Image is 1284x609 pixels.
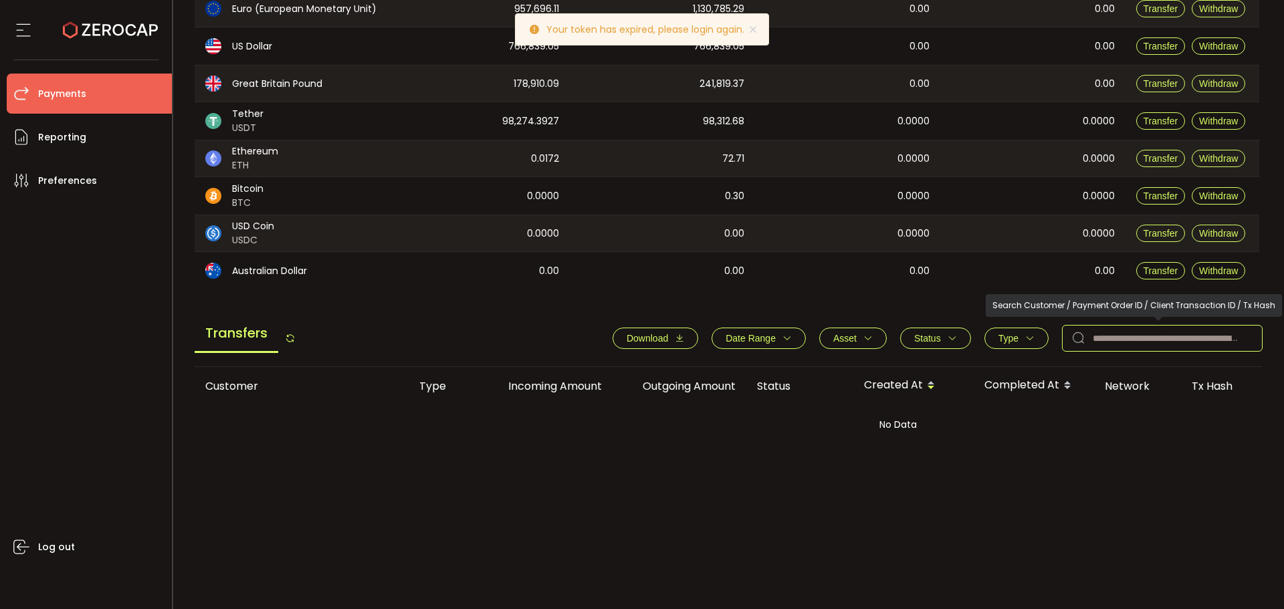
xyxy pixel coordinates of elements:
[479,378,613,394] div: Incoming Amount
[613,328,698,349] button: Download
[1095,263,1115,279] span: 0.00
[1199,191,1238,201] span: Withdraw
[527,226,559,241] span: 0.0000
[205,225,221,241] img: usdc_portfolio.svg
[1083,189,1115,204] span: 0.0000
[502,114,559,129] span: 98,274.3927
[232,144,278,158] span: Ethereum
[205,113,221,129] img: usdt_portfolio.svg
[627,333,668,344] span: Download
[613,378,746,394] div: Outgoing Amount
[1199,78,1238,89] span: Withdraw
[232,182,263,196] span: Bitcoin
[531,151,559,166] span: 0.0172
[1136,112,1186,130] button: Transfer
[38,84,86,104] span: Payments
[205,263,221,279] img: aud_portfolio.svg
[1136,262,1186,279] button: Transfer
[700,76,744,92] span: 241,819.37
[724,263,744,279] span: 0.00
[232,233,274,247] span: USDC
[1144,78,1178,89] span: Transfer
[909,1,930,17] span: 0.00
[409,378,479,394] div: Type
[514,1,559,17] span: 957,696.11
[897,189,930,204] span: 0.0000
[703,114,744,129] span: 98,312.68
[38,537,75,557] span: Log out
[712,328,806,349] button: Date Range
[1136,225,1186,242] button: Transfer
[232,264,307,278] span: Australian Dollar
[205,150,221,166] img: eth_portfolio.svg
[1144,41,1178,51] span: Transfer
[508,39,559,54] span: 766,839.05
[1136,187,1186,205] button: Transfer
[1144,265,1178,276] span: Transfer
[232,107,263,121] span: Tether
[897,226,930,241] span: 0.0000
[1192,37,1245,55] button: Withdraw
[1192,112,1245,130] button: Withdraw
[546,25,755,34] p: Your token has expired, please login again.
[1199,41,1238,51] span: Withdraw
[1128,465,1284,609] iframe: Chat Widget
[909,76,930,92] span: 0.00
[232,2,377,16] span: Euro (European Monetary Unit)
[1083,151,1115,166] span: 0.0000
[232,196,263,210] span: BTC
[1192,187,1245,205] button: Withdraw
[693,39,744,54] span: 766,839.05
[195,315,278,353] span: Transfers
[1083,226,1115,241] span: 0.0000
[1083,114,1115,129] span: 0.0000
[1144,228,1178,239] span: Transfer
[1199,3,1238,14] span: Withdraw
[897,151,930,166] span: 0.0000
[1192,150,1245,167] button: Withdraw
[853,374,974,397] div: Created At
[909,39,930,54] span: 0.00
[900,328,971,349] button: Status
[998,333,1019,344] span: Type
[725,189,744,204] span: 0.30
[539,263,559,279] span: 0.00
[974,374,1094,397] div: Completed At
[833,333,857,344] span: Asset
[724,226,744,241] span: 0.00
[232,39,272,53] span: US Dollar
[232,158,278,172] span: ETH
[1144,3,1178,14] span: Transfer
[38,171,97,191] span: Preferences
[1095,39,1115,54] span: 0.00
[914,333,941,344] span: Status
[1094,378,1181,394] div: Network
[986,294,1282,317] div: Search Customer / Payment Order ID / Client Transaction ID / Tx Hash
[205,188,221,204] img: btc_portfolio.svg
[726,333,776,344] span: Date Range
[1192,262,1245,279] button: Withdraw
[232,121,263,135] span: USDT
[1199,265,1238,276] span: Withdraw
[897,114,930,129] span: 0.0000
[514,76,559,92] span: 178,910.09
[1144,153,1178,164] span: Transfer
[205,76,221,92] img: gbp_portfolio.svg
[1136,150,1186,167] button: Transfer
[693,1,744,17] span: 1,130,785.29
[984,328,1049,349] button: Type
[1144,191,1178,201] span: Transfer
[1136,75,1186,92] button: Transfer
[1192,225,1245,242] button: Withdraw
[722,151,744,166] span: 72.71
[195,378,409,394] div: Customer
[1144,116,1178,126] span: Transfer
[1199,116,1238,126] span: Withdraw
[1136,37,1186,55] button: Transfer
[746,378,853,394] div: Status
[38,128,86,147] span: Reporting
[1095,1,1115,17] span: 0.00
[232,77,322,91] span: Great Britain Pound
[205,38,221,54] img: usd_portfolio.svg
